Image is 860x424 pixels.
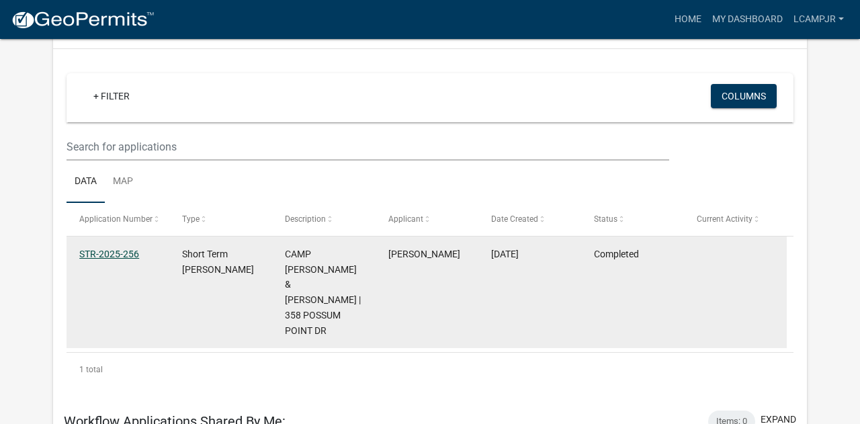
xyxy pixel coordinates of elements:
span: Completed [594,249,639,259]
datatable-header-cell: Date Created [478,203,581,235]
datatable-header-cell: Applicant [375,203,478,235]
span: 06/30/2025 [491,249,519,259]
a: My Dashboard [707,7,788,32]
datatable-header-cell: Current Activity [684,203,787,235]
span: CAMP LEROY JR & AMANDA J | 358 POSSUM POINT DR [285,249,361,336]
span: Applicant [388,214,423,224]
div: collapse [53,49,807,399]
a: Home [669,7,707,32]
datatable-header-cell: Status [581,203,684,235]
datatable-header-cell: Application Number [67,203,169,235]
a: Map [105,161,141,204]
span: Description [285,214,326,224]
a: STR-2025-256 [79,249,139,259]
span: Short Term Rental Registration [182,249,254,275]
datatable-header-cell: Description [272,203,375,235]
a: Lcampjr [788,7,849,32]
span: Type [182,214,200,224]
span: Status [594,214,617,224]
span: Leroy Camp Jr [388,249,460,259]
div: 1 total [67,353,793,386]
span: Application Number [79,214,153,224]
button: Columns [711,84,777,108]
span: Date Created [491,214,538,224]
span: Current Activity [697,214,752,224]
a: Data [67,161,105,204]
input: Search for applications [67,133,669,161]
datatable-header-cell: Type [169,203,272,235]
a: + Filter [83,84,140,108]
